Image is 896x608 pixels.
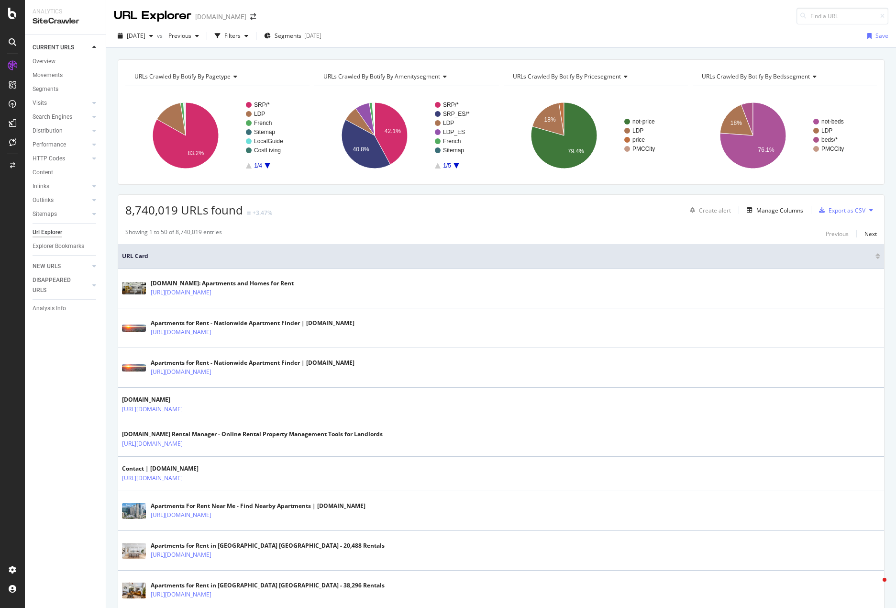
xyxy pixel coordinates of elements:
a: [URL][DOMAIN_NAME] [122,439,183,449]
div: NEW URLS [33,261,61,271]
img: main image [122,364,146,372]
text: LDP [254,111,265,117]
button: Filters [211,28,252,44]
button: Manage Columns [743,204,803,216]
a: HTTP Codes [33,154,89,164]
img: main image [122,282,146,294]
a: Distribution [33,126,89,136]
text: 76.1% [758,146,774,153]
button: Segments[DATE] [260,28,325,44]
div: Apartments For Rent Near Me - Find Nearby Apartments | [DOMAIN_NAME] [151,502,365,510]
div: Export as CSV [829,206,865,214]
img: main image [122,543,146,559]
div: Filters [224,32,241,40]
a: Performance [33,140,89,150]
div: Inlinks [33,181,49,191]
a: [URL][DOMAIN_NAME] [151,590,211,599]
div: URL Explorer [114,8,191,24]
a: Analysis Info [33,304,99,314]
span: URLs Crawled By Botify By amenitysegment [323,72,440,80]
text: LocalGuide [254,138,283,145]
text: 42.1% [385,128,401,135]
a: DISAPPEARED URLS [33,275,89,295]
a: Sitemaps [33,209,89,219]
text: 1/4 [254,162,262,169]
span: URLs Crawled By Botify By pagetype [134,72,231,80]
text: 79.4% [567,148,584,155]
a: Visits [33,98,89,108]
a: Content [33,168,99,178]
div: Save [875,32,888,40]
text: LDP_ES [443,129,465,135]
span: URL Card [122,252,873,260]
div: HTTP Codes [33,154,65,164]
a: Explorer Bookmarks [33,241,99,251]
div: DISAPPEARED URLS [33,275,81,295]
a: Movements [33,70,99,80]
span: vs [157,32,165,40]
a: NEW URLS [33,261,89,271]
img: main image [122,583,146,598]
text: Sitemap [254,129,275,135]
div: CURRENT URLS [33,43,74,53]
div: Contact | [DOMAIN_NAME] [122,464,224,473]
div: [DATE] [304,32,321,40]
span: Segments [275,32,301,40]
div: Movements [33,70,63,80]
a: [URL][DOMAIN_NAME] [151,327,211,337]
div: Apartments for Rent in [GEOGRAPHIC_DATA] [GEOGRAPHIC_DATA] - 20,488 Rentals [151,541,385,550]
div: Previous [826,230,849,238]
button: Next [864,228,877,239]
div: Url Explorer [33,227,62,237]
a: CURRENT URLS [33,43,89,53]
div: Analysis Info [33,304,66,314]
div: Sitemaps [33,209,57,219]
h4: URLs Crawled By Botify By pricesegment [511,69,679,84]
div: Visits [33,98,47,108]
a: Segments [33,84,99,94]
input: Find a URL [796,8,888,24]
button: Previous [165,28,203,44]
text: CostLiving [254,147,281,154]
a: [URL][DOMAIN_NAME] [151,550,211,560]
a: Outlinks [33,195,89,205]
text: French [443,138,461,145]
div: Explorer Bookmarks [33,241,84,251]
div: SiteCrawler [33,16,98,27]
svg: A chart. [693,94,877,177]
iframe: Intercom live chat [863,575,886,598]
svg: A chart. [125,94,310,177]
span: URLs Crawled By Botify By pricesegment [513,72,621,80]
div: Content [33,168,53,178]
button: Save [863,28,888,44]
text: 18% [730,120,742,126]
text: 18% [544,116,555,123]
text: LDP [821,127,832,134]
div: Showing 1 to 50 of 8,740,019 entries [125,228,222,239]
text: LDP [443,120,454,126]
span: Previous [165,32,191,40]
svg: A chart. [504,94,688,177]
h4: URLs Crawled By Botify By pagetype [133,69,301,84]
svg: A chart. [314,94,498,177]
a: [URL][DOMAIN_NAME] [151,510,211,520]
span: 8,740,019 URLs found [125,202,243,218]
img: main image [122,503,146,519]
a: Overview [33,56,99,67]
div: +3.47% [253,209,272,217]
div: Apartments for Rent in [GEOGRAPHIC_DATA] [GEOGRAPHIC_DATA] - 38,296 Rentals [151,581,385,590]
text: not-beds [821,118,844,125]
div: Search Engines [33,112,72,122]
h4: URLs Crawled By Botify By bedssegment [700,69,868,84]
a: [URL][DOMAIN_NAME] [122,405,183,414]
div: Distribution [33,126,63,136]
div: Next [864,230,877,238]
div: arrow-right-arrow-left [250,13,256,20]
text: PMCCity [821,146,844,152]
div: Manage Columns [756,206,803,214]
text: PMCCity [632,146,655,152]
